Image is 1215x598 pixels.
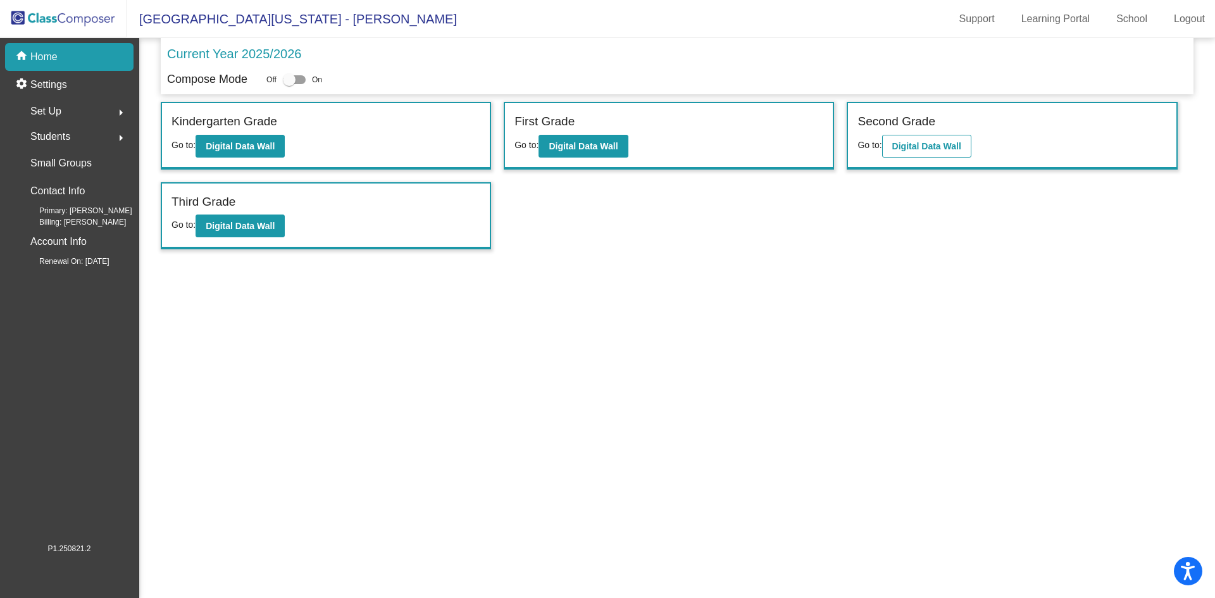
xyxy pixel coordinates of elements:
[206,221,275,231] b: Digital Data Wall
[171,113,277,131] label: Kindergarten Grade
[127,9,457,29] span: [GEOGRAPHIC_DATA][US_STATE] - [PERSON_NAME]
[857,113,935,131] label: Second Grade
[30,103,61,120] span: Set Up
[171,220,196,230] span: Go to:
[30,154,92,172] p: Small Groups
[539,135,628,158] button: Digital Data Wall
[19,216,126,228] span: Billing: [PERSON_NAME]
[1106,9,1157,29] a: School
[1011,9,1100,29] a: Learning Portal
[15,49,30,65] mat-icon: home
[892,141,961,151] b: Digital Data Wall
[196,135,285,158] button: Digital Data Wall
[514,113,575,131] label: First Grade
[30,49,58,65] p: Home
[30,128,70,146] span: Students
[312,74,322,85] span: On
[167,44,301,63] p: Current Year 2025/2026
[196,215,285,237] button: Digital Data Wall
[30,182,85,200] p: Contact Info
[113,130,128,146] mat-icon: arrow_right
[549,141,618,151] b: Digital Data Wall
[949,9,1005,29] a: Support
[113,105,128,120] mat-icon: arrow_right
[30,233,87,251] p: Account Info
[266,74,277,85] span: Off
[19,205,132,216] span: Primary: [PERSON_NAME]
[1164,9,1215,29] a: Logout
[514,140,539,150] span: Go to:
[19,256,109,267] span: Renewal On: [DATE]
[171,140,196,150] span: Go to:
[15,77,30,92] mat-icon: settings
[857,140,882,150] span: Go to:
[882,135,971,158] button: Digital Data Wall
[30,77,67,92] p: Settings
[206,141,275,151] b: Digital Data Wall
[167,71,247,88] p: Compose Mode
[171,193,235,211] label: Third Grade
